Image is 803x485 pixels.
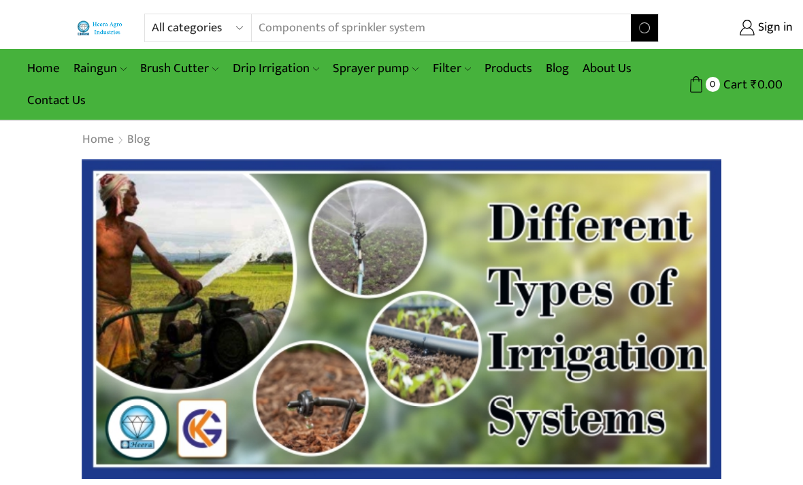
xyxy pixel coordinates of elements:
[326,52,425,84] a: Sprayer pump
[20,52,67,84] a: Home
[127,131,151,149] a: Blog
[20,84,93,116] a: Contact Us
[631,14,658,41] button: Search button
[67,52,133,84] a: Raingun
[82,131,114,149] a: Home
[426,52,478,84] a: Filter
[720,76,747,94] span: Cart
[755,19,793,37] span: Sign in
[672,72,783,97] a: 0 Cart ₹0.00
[706,77,720,91] span: 0
[679,16,793,40] a: Sign in
[478,52,539,84] a: Products
[252,14,631,41] input: Search for...
[751,74,783,95] bdi: 0.00
[576,52,638,84] a: About Us
[133,52,225,84] a: Brush Cutter
[539,52,576,84] a: Blog
[226,52,326,84] a: Drip Irrigation
[751,74,757,95] span: ₹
